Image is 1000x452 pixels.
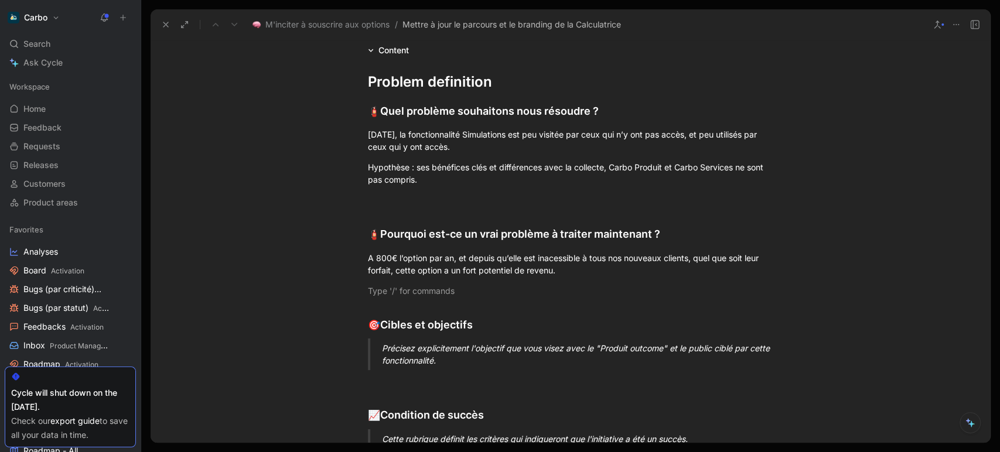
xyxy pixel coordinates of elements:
[5,299,136,317] a: Bugs (par statut)Activation
[252,20,261,29] img: 🧠
[5,54,136,71] a: Ask Cycle
[368,319,380,331] span: 🎯
[368,103,773,119] div: Quel problème souhaitons nous résoudre ?
[5,175,136,193] a: Customers
[5,100,136,118] a: Home
[51,266,84,275] span: Activation
[368,128,773,153] div: [DATE], la fonctionnalité Simulations est peu visitée par ceux qui n’y ont pas accès, et peu util...
[5,221,136,238] div: Favorites
[368,317,773,333] div: Cibles et objectifs
[23,265,84,277] span: Board
[5,78,136,95] div: Workspace
[368,409,380,421] span: 📈
[5,262,136,279] a: BoardActivation
[368,105,380,117] span: 🧯
[5,156,136,174] a: Releases
[65,360,98,369] span: Activation
[5,35,136,53] div: Search
[5,119,136,136] a: Feedback
[23,56,63,70] span: Ask Cycle
[395,18,398,32] span: /
[8,12,19,23] img: Carbo
[5,318,136,335] a: FeedbacksActivation
[5,280,136,298] a: Bugs (par criticité)Activation
[5,355,136,373] a: RoadmapActivation
[265,18,390,32] span: M'inciter à souscrire aux options
[5,337,136,354] a: InboxProduct Management
[23,340,109,352] span: Inbox
[368,226,773,242] div: Pourquoi est-ce un vrai problème à traiter maintenant ?
[11,414,129,442] div: Check our to save all your data in time.
[382,342,787,367] div: Précisez explicitement l'objectif que vous visez avec le "Produit outcome" et le public ciblé par...
[23,141,60,152] span: Requests
[23,159,59,171] span: Releases
[11,386,129,414] div: Cycle will shut down on the [DATE].
[24,12,47,23] h1: Carbo
[5,194,136,211] a: Product areas
[70,323,104,331] span: Activation
[368,252,773,276] div: A 800€ l’option par an, et depuis qu’elle est inacessible à tous nos nouveaux clients, quel que s...
[363,43,414,57] div: Content
[23,246,58,258] span: Analyses
[23,103,46,115] span: Home
[5,243,136,261] a: Analyses
[368,161,773,186] div: Hypothèse : ses bénéfices clés et différences avec la collecte, Carbo Produit et Carbo Services n...
[9,81,50,93] span: Workspace
[50,341,122,350] span: Product Management
[23,197,78,208] span: Product areas
[50,416,100,426] a: export guide
[402,18,621,32] span: Mettre à jour le parcours et le branding de la Calculatrice
[250,18,393,32] button: 🧠M'inciter à souscrire aux options
[9,224,43,235] span: Favorites
[23,302,110,314] span: Bugs (par statut)
[23,358,98,371] span: Roadmap
[23,122,62,133] span: Feedback
[23,178,66,190] span: Customers
[378,43,409,57] div: Content
[368,71,773,93] div: Problem definition
[23,321,104,333] span: Feedbacks
[23,283,111,296] span: Bugs (par criticité)
[368,228,380,240] span: 🧯
[23,37,50,51] span: Search
[5,9,63,26] button: CarboCarbo
[368,407,773,423] div: Condition de succès
[5,138,136,155] a: Requests
[93,304,127,313] span: Activation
